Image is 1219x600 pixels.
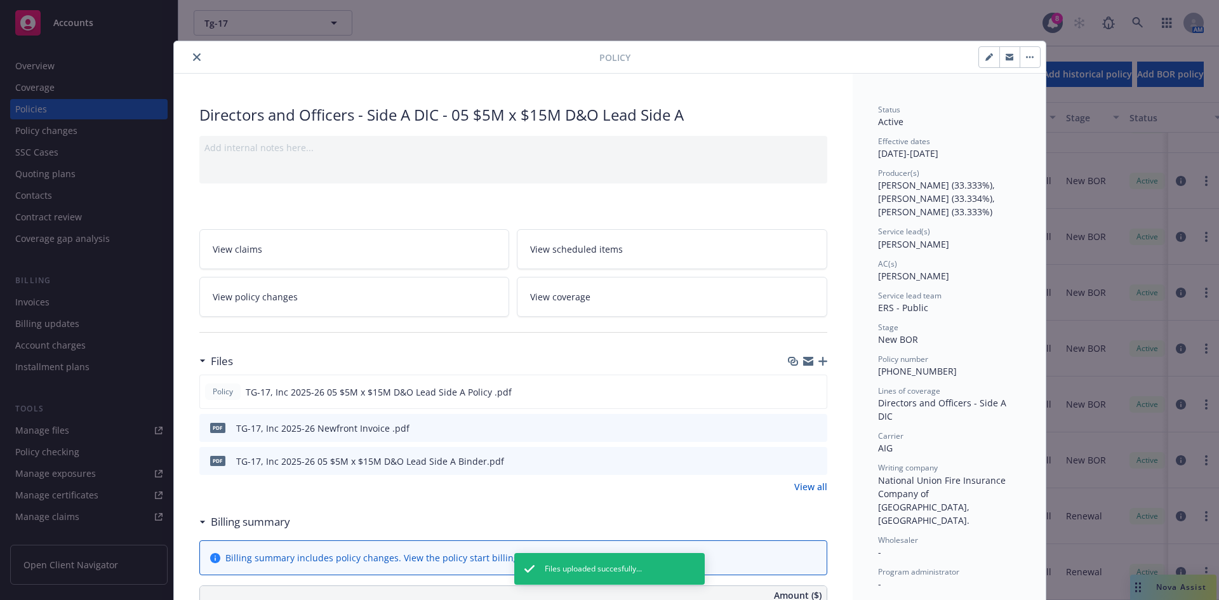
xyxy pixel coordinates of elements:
span: Policy [210,386,236,397]
span: [PERSON_NAME] [878,270,949,282]
span: [PERSON_NAME] [878,238,949,250]
span: Carrier [878,430,903,441]
span: Producer(s) [878,168,919,178]
span: AIG [878,442,893,454]
span: Effective dates [878,136,930,147]
div: Files [199,353,233,370]
span: Active [878,116,903,128]
button: download file [790,385,800,399]
div: Billing summary includes policy changes. View the policy start billing summary on the . [225,551,667,564]
span: - [878,546,881,558]
span: Stage [878,322,898,333]
button: preview file [811,455,822,468]
span: Policy [599,51,630,64]
button: download file [790,455,801,468]
a: View all [794,480,827,493]
button: download file [790,422,801,435]
a: policy start page [594,552,664,564]
span: National Union Fire Insurance Company of [GEOGRAPHIC_DATA], [GEOGRAPHIC_DATA]. [878,474,1008,526]
span: Program administrator [878,566,959,577]
a: View claims [199,229,510,269]
div: Directors and Officers - Side A DIC [878,396,1020,423]
span: Wholesaler [878,535,918,545]
h3: Files [211,353,233,370]
span: [PERSON_NAME] (33.333%), [PERSON_NAME] (33.334%), [PERSON_NAME] (33.333%) [878,179,997,218]
span: New BOR [878,333,918,345]
span: Status [878,104,900,115]
div: Add internal notes here... [204,141,822,154]
h3: Billing summary [211,514,290,530]
div: TG-17, Inc 2025-26 Newfront Invoice .pdf [236,422,410,435]
span: pdf [210,423,225,432]
a: View scheduled items [517,229,827,269]
span: View scheduled items [530,243,623,256]
span: View claims [213,243,262,256]
span: Files uploaded succesfully... [545,563,642,575]
span: Lines of coverage [878,385,940,396]
a: View policy changes [199,277,510,317]
span: Policy number [878,354,928,364]
span: View coverage [530,290,590,303]
span: pdf [210,456,225,465]
span: Writing company [878,462,938,473]
span: Service lead(s) [878,226,930,237]
div: [DATE] - [DATE] [878,136,1020,160]
span: Service lead team [878,290,942,301]
span: AC(s) [878,258,897,269]
span: [PHONE_NUMBER] [878,365,957,377]
button: close [189,50,204,65]
div: Billing summary [199,514,290,530]
span: View policy changes [213,290,298,303]
div: Directors and Officers - Side A DIC - 05 $5M x $15M D&O Lead Side A [199,104,827,126]
button: preview file [810,385,822,399]
span: TG-17, Inc 2025-26 05 $5M x $15M D&O Lead Side A Policy .pdf [246,385,512,399]
div: TG-17, Inc 2025-26 05 $5M x $15M D&O Lead Side A Binder.pdf [236,455,504,468]
a: View coverage [517,277,827,317]
span: - [878,578,881,590]
button: preview file [811,422,822,435]
span: ERS - Public [878,302,928,314]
